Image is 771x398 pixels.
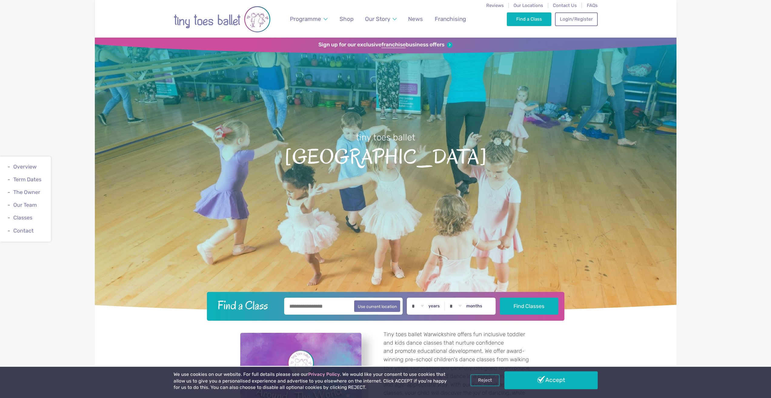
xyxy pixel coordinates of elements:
[337,12,356,26] a: Shop
[318,42,453,48] a: Sign up for our exclusivefranchisebusiness offers
[507,12,551,26] a: Find a Class
[555,12,597,26] a: Login/Register
[362,12,399,26] a: Our Story
[290,15,321,22] span: Programme
[174,371,449,391] p: We use cookies on our website. For full details please see our . We would like your consent to us...
[500,298,558,315] button: Find Classes
[435,15,466,22] span: Franchising
[381,42,406,48] strong: franchise
[308,372,340,377] a: Privacy Policy
[513,3,543,8] a: Our Locations
[408,15,423,22] span: News
[587,3,598,8] a: FAQs
[213,298,280,313] h2: Find a Class
[466,303,482,309] label: months
[287,12,330,26] a: Programme
[405,12,426,26] a: News
[486,3,504,8] a: Reviews
[428,303,440,309] label: years
[470,374,500,386] a: Reject
[105,143,666,168] span: [GEOGRAPHIC_DATA]
[365,15,390,22] span: Our Story
[354,300,400,312] button: Use current location
[174,4,271,35] img: tiny toes ballet
[432,12,469,26] a: Franchising
[553,3,577,8] a: Contact Us
[356,132,415,142] small: tiny toes ballet
[340,15,354,22] span: Shop
[504,371,598,389] a: Accept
